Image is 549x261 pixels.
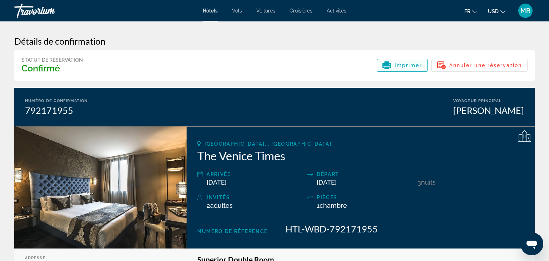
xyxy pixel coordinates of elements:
div: Invités [207,193,304,202]
div: Statut de réservation [21,57,83,63]
span: [GEOGRAPHIC_DATA], , [GEOGRAPHIC_DATA] [204,141,332,147]
a: Vols [232,8,242,14]
a: Croisières [290,8,312,14]
div: Voyageur principal [453,99,524,103]
button: Change language [464,6,477,16]
button: Imprimer [377,59,428,72]
span: 1 [317,202,347,209]
div: Numéro de confirmation [25,99,88,103]
span: nuits [421,179,436,186]
a: Hôtels [203,8,218,14]
span: Numéro de réference [197,229,268,234]
span: 3 [417,179,421,186]
div: 792171955 [25,105,88,116]
button: Change currency [488,6,505,16]
a: Voitures [256,8,275,14]
span: Annuler une réservation [449,62,522,68]
a: Activités [327,8,346,14]
span: Chambre [320,202,347,209]
span: Adultes [210,202,233,209]
span: MR [520,7,530,14]
h2: The Venice Times [197,149,524,163]
span: [DATE] [207,179,227,186]
h3: Détails de confirmation [14,36,535,46]
a: Annuler une réservation [431,60,528,68]
iframe: Button to launch messaging window [520,232,543,255]
div: [PERSON_NAME] [453,105,524,116]
span: Imprimer [395,62,422,68]
span: HTL-WBD-792171955 [286,224,378,234]
button: Annuler une réservation [431,59,528,72]
div: Arrivée [207,170,304,179]
h3: Confirmé [21,63,83,74]
div: Départ [317,170,414,179]
span: 2 [207,202,233,209]
div: Adresse [25,256,176,260]
button: User Menu [516,3,535,18]
div: pièces [317,193,414,202]
span: fr [464,9,470,14]
a: Travorium [14,1,86,20]
span: [DATE] [317,179,337,186]
span: USD [488,9,499,14]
